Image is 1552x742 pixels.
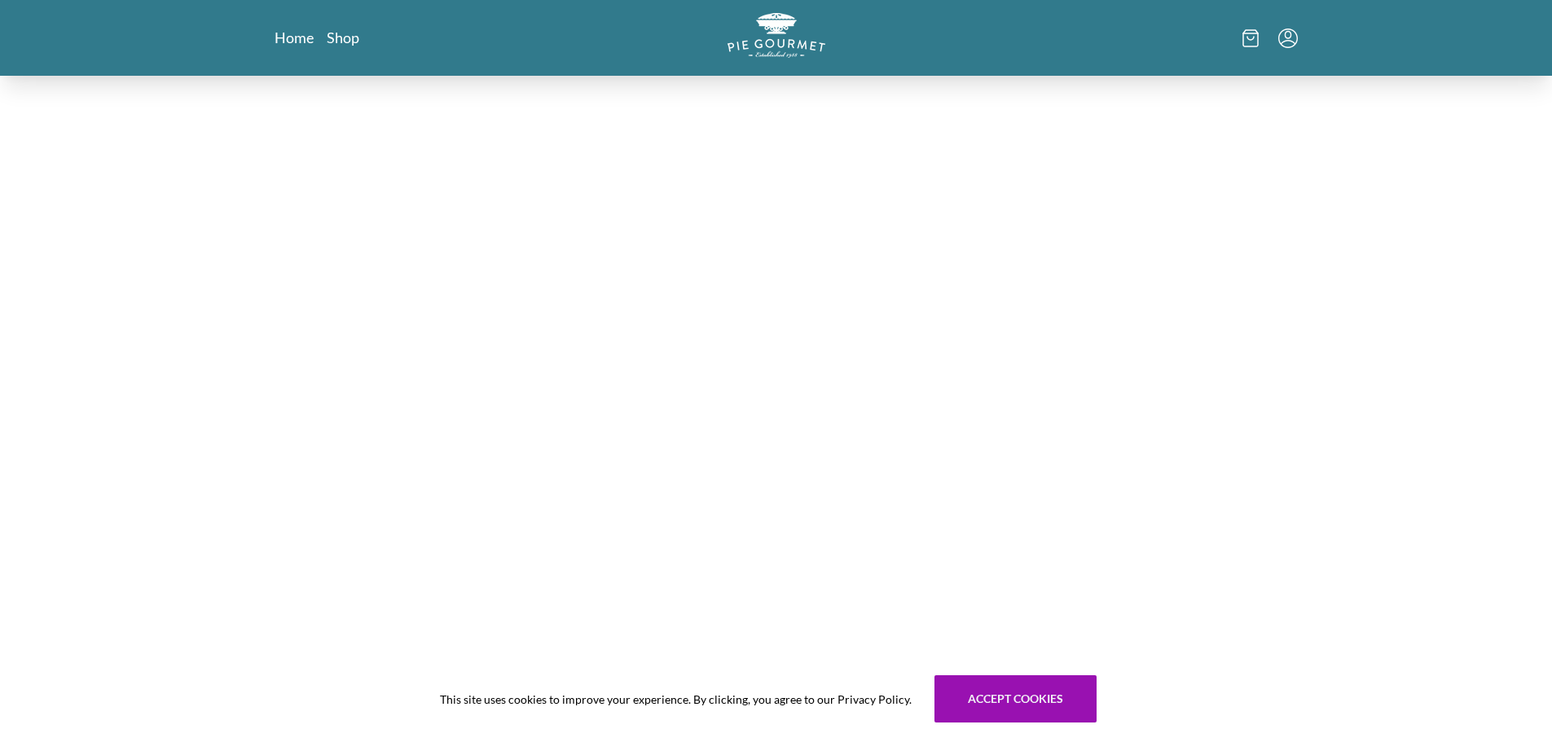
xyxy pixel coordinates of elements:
a: Logo [728,13,825,63]
span: This site uses cookies to improve your experience. By clicking, you agree to our Privacy Policy. [440,691,912,708]
a: Home [275,28,314,47]
button: Accept cookies [934,675,1097,722]
a: Shop [327,28,359,47]
img: logo [728,13,825,58]
button: Menu [1278,29,1298,48]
